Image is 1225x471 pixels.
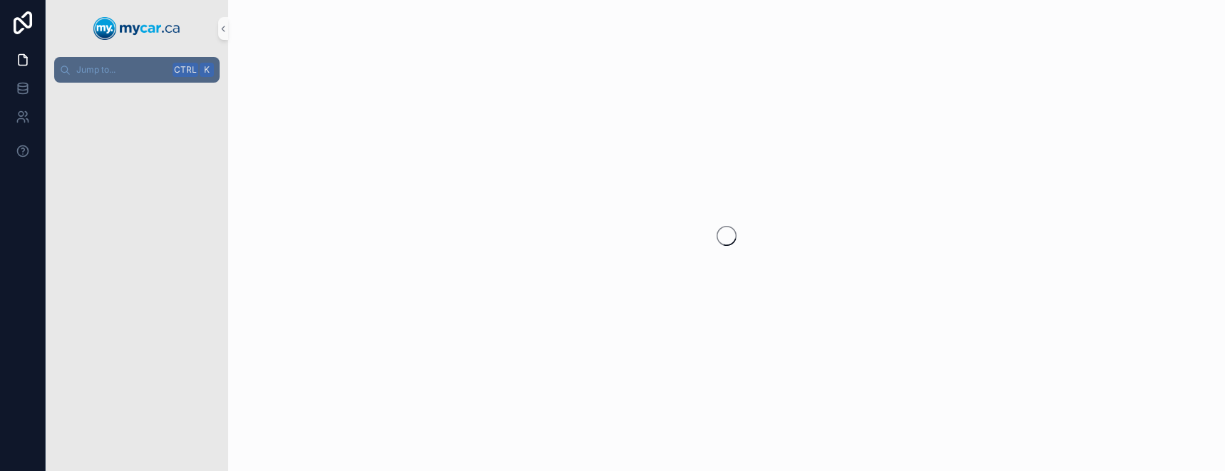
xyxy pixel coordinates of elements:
[54,57,220,83] button: Jump to...CtrlK
[173,63,198,77] span: Ctrl
[46,83,228,471] div: scrollable content
[93,17,180,40] img: App logo
[201,64,212,76] span: K
[76,64,167,76] span: Jump to...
